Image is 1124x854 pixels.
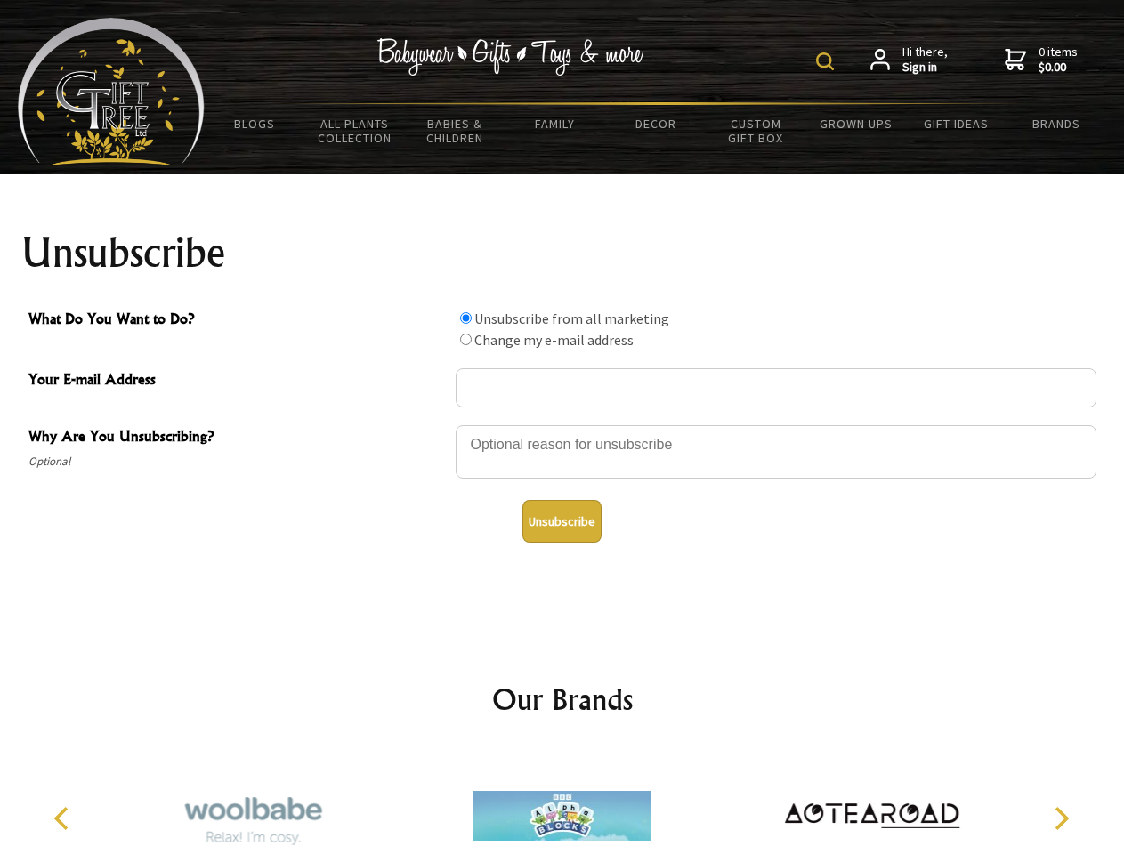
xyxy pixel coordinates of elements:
[474,310,669,327] label: Unsubscribe from all marketing
[474,331,634,349] label: Change my e-mail address
[377,38,644,76] img: Babywear - Gifts - Toys & more
[902,60,948,76] strong: Sign in
[28,368,447,394] span: Your E-mail Address
[28,308,447,334] span: What Do You Want to Do?
[21,231,1104,274] h1: Unsubscribe
[505,105,606,142] a: Family
[1007,105,1107,142] a: Brands
[1039,44,1078,76] span: 0 items
[605,105,706,142] a: Decor
[460,312,472,324] input: What Do You Want to Do?
[18,18,205,165] img: Babyware - Gifts - Toys and more...
[906,105,1007,142] a: Gift Ideas
[28,425,447,451] span: Why Are You Unsubscribing?
[1041,799,1080,838] button: Next
[44,799,84,838] button: Previous
[902,44,948,76] span: Hi there,
[1039,60,1078,76] strong: $0.00
[805,105,906,142] a: Grown Ups
[28,451,447,472] span: Optional
[522,500,602,543] button: Unsubscribe
[816,52,834,70] img: product search
[456,425,1096,479] textarea: Why Are You Unsubscribing?
[456,368,1096,407] input: Your E-mail Address
[1005,44,1078,76] a: 0 items$0.00
[405,105,505,157] a: Babies & Children
[305,105,406,157] a: All Plants Collection
[460,334,472,345] input: What Do You Want to Do?
[706,105,806,157] a: Custom Gift Box
[205,105,305,142] a: BLOGS
[870,44,948,76] a: Hi there,Sign in
[36,678,1089,721] h2: Our Brands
